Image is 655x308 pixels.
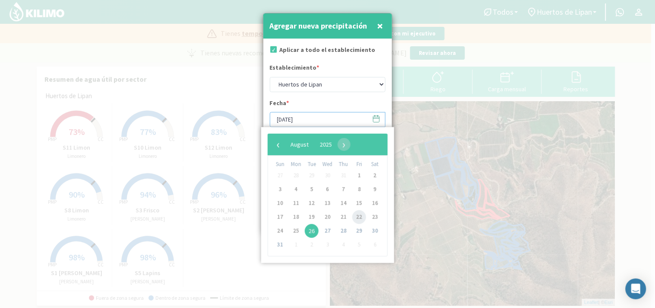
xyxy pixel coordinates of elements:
[280,45,376,55] label: Aplicar a todo el establecimiento
[305,196,319,210] span: 12
[368,238,382,252] span: 6
[273,210,287,224] span: 17
[273,196,287,210] span: 10
[367,160,383,169] th: weekday
[321,224,335,238] span: 27
[337,210,351,224] span: 21
[352,210,366,224] span: 22
[289,210,303,224] span: 18
[305,210,319,224] span: 19
[337,169,351,183] span: 31
[337,224,351,238] span: 28
[273,169,287,183] span: 27
[321,196,335,210] span: 13
[626,279,646,299] div: Open Intercom Messenger
[291,141,309,148] span: August
[377,19,383,33] span: ×
[368,224,382,238] span: 30
[305,238,319,252] span: 2
[270,63,320,74] label: Establecimiento
[352,196,366,210] span: 15
[270,20,367,32] h4: Agregar nueva precipitación
[352,183,366,196] span: 8
[305,183,319,196] span: 5
[320,160,336,169] th: weekday
[352,238,366,252] span: 5
[289,169,303,183] span: 28
[335,160,351,169] th: weekday
[289,183,303,196] span: 4
[320,141,332,148] span: 2025
[368,183,382,196] span: 9
[288,160,304,169] th: weekday
[368,196,382,210] span: 16
[270,99,289,110] label: Fecha
[304,160,320,169] th: weekday
[368,169,382,183] span: 2
[321,169,335,183] span: 30
[352,224,366,238] span: 29
[289,196,303,210] span: 11
[289,224,303,238] span: 25
[338,138,351,151] span: ›
[261,127,394,263] bs-datepicker-container: calendar
[368,210,382,224] span: 23
[305,224,319,238] span: 26
[337,183,351,196] span: 7
[289,238,303,252] span: 1
[273,183,287,196] span: 3
[273,224,287,238] span: 24
[337,196,351,210] span: 14
[321,238,335,252] span: 3
[305,169,319,183] span: 29
[272,160,288,169] th: weekday
[272,138,351,146] bs-datepicker-navigation-view: ​ ​ ​
[314,138,338,151] button: 2025
[285,138,314,151] button: August
[272,138,285,151] button: ‹
[337,238,351,252] span: 4
[375,17,386,35] button: Close
[321,210,335,224] span: 20
[321,183,335,196] span: 6
[352,169,366,183] span: 1
[351,160,367,169] th: weekday
[273,238,287,252] span: 31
